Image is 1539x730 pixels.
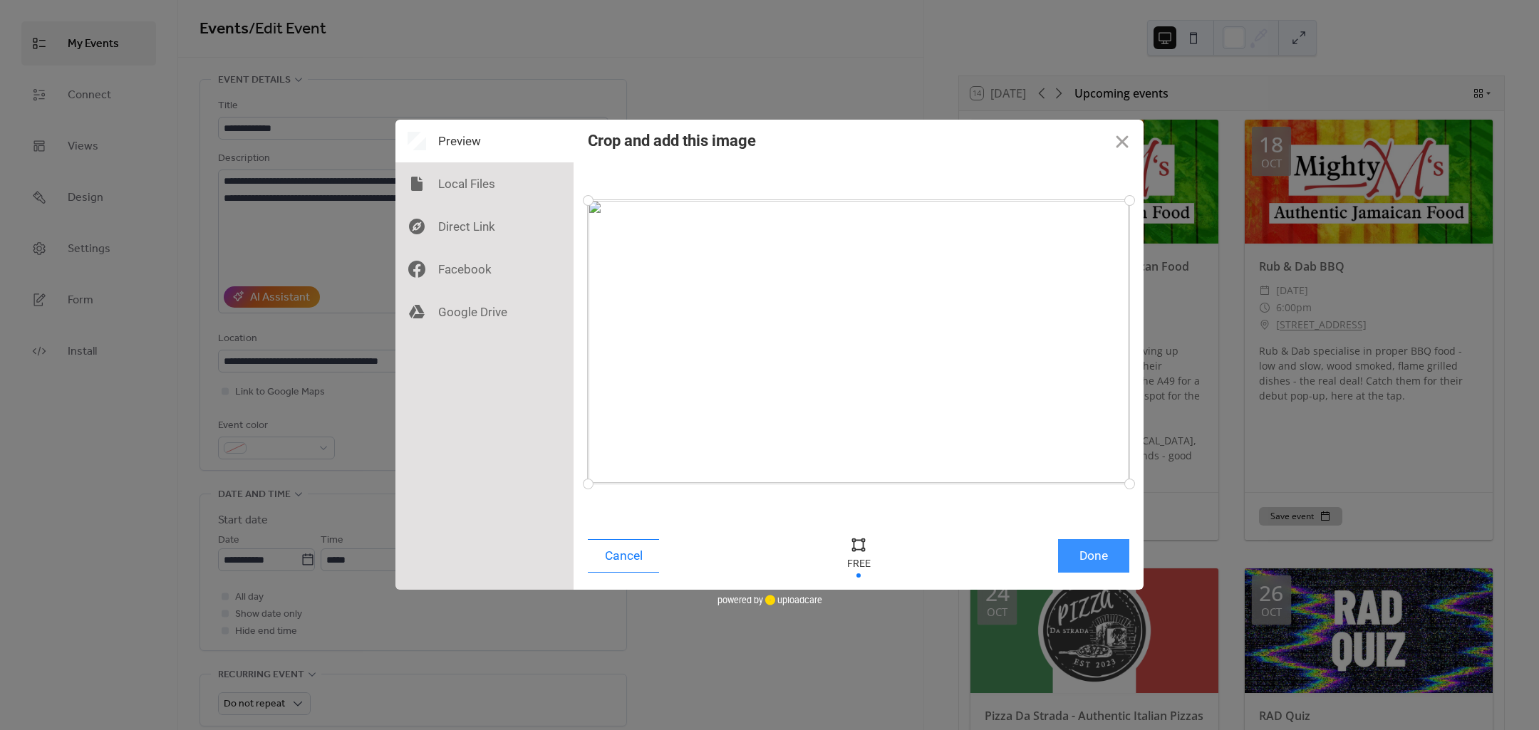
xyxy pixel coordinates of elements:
div: Facebook [395,248,574,291]
div: Preview [395,120,574,162]
button: Done [1058,539,1129,573]
a: uploadcare [763,595,822,605]
div: Direct Link [395,205,574,248]
div: Google Drive [395,291,574,333]
div: Local Files [395,162,574,205]
button: Cancel [588,539,659,573]
button: Close [1101,120,1144,162]
div: powered by [717,590,822,611]
div: Crop and add this image [588,132,756,150]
